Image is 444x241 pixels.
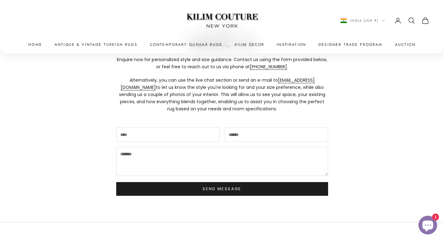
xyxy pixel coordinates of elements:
a: Designer Trade Program [318,41,383,48]
img: India [341,18,347,23]
nav: Primary navigation [15,41,429,48]
button: Change country or currency [341,18,385,23]
p: Enquire now for personalized style and size guidance. Contact us using the form provided below, o... [116,56,328,70]
span: India (INR ₹) [350,18,379,23]
a: [PHONE_NUMBER] [250,64,287,70]
a: Inspiration [277,41,306,48]
img: Logo of Kilim Couture New York [183,6,261,36]
nav: Secondary navigation [341,17,429,24]
p: Alternatively, you can use the live chat section or send an e-mail to to let us know the style yo... [116,77,328,113]
a: Antique & Vintage Turkish Rugs [55,41,137,48]
inbox-online-store-chat: Shopify online store chat [417,216,439,236]
summary: Kilim Decor [235,41,265,48]
a: Auction [395,41,416,48]
a: Contemporary Oushak Rugs [150,41,222,48]
a: Home [28,41,42,48]
button: Send message [116,182,328,196]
